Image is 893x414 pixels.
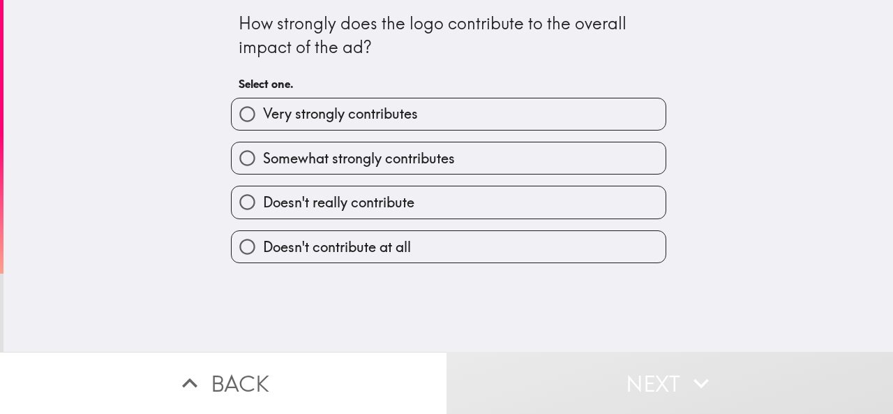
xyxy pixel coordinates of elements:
[263,237,411,257] span: Doesn't contribute at all
[263,193,414,212] span: Doesn't really contribute
[239,76,659,91] h6: Select one.
[232,186,666,218] button: Doesn't really contribute
[263,104,418,124] span: Very strongly contributes
[239,12,659,59] div: How strongly does the logo contribute to the overall impact of the ad?
[232,142,666,174] button: Somewhat strongly contributes
[446,352,893,414] button: Next
[232,98,666,130] button: Very strongly contributes
[232,231,666,263] button: Doesn't contribute at all
[263,149,455,168] span: Somewhat strongly contributes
